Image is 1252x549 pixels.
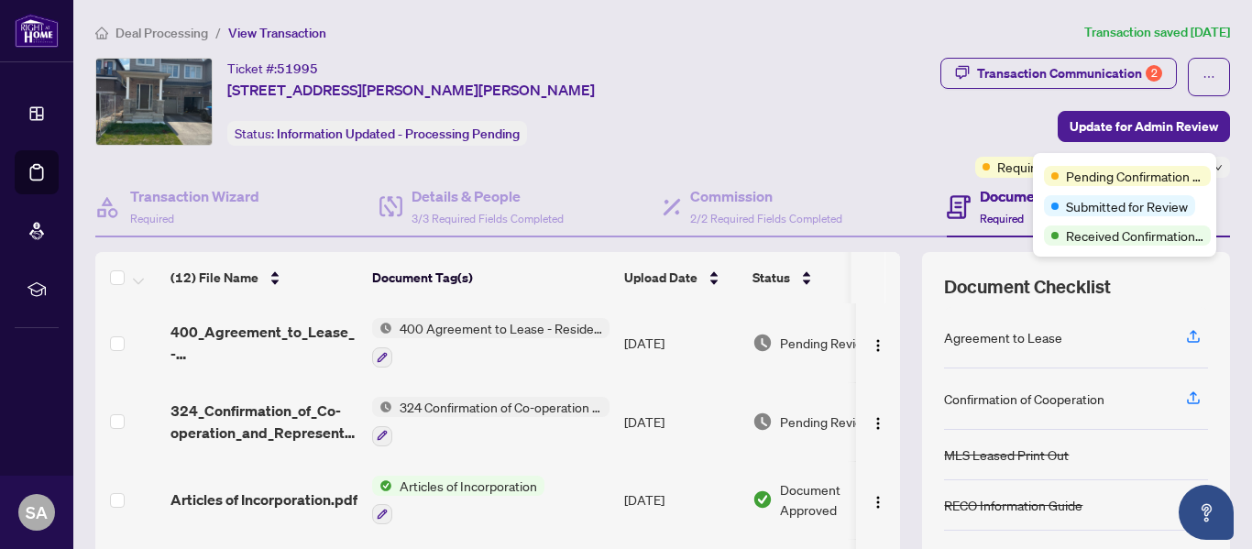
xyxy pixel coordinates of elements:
[372,397,610,446] button: Status Icon324 Confirmation of Co-operation and Representation - Tenant/Landlord
[617,303,745,382] td: [DATE]
[1203,71,1215,83] span: ellipsis
[15,14,59,48] img: logo
[95,27,108,39] span: home
[690,185,842,207] h4: Commission
[372,476,392,496] img: Status Icon
[617,252,745,303] th: Upload Date
[980,185,1056,207] h4: Documents
[130,185,259,207] h4: Transaction Wizard
[392,397,610,417] span: 324 Confirmation of Co-operation and Representation - Tenant/Landlord
[944,445,1069,465] div: MLS Leased Print Out
[228,25,326,41] span: View Transaction
[1066,196,1188,216] span: Submitted for Review
[1179,485,1234,540] button: Open asap
[170,321,357,365] span: 400_Agreement_to_Lease_-_Residential_Update_2025-09-22_14_53_33_Last.pdf
[745,252,901,303] th: Status
[1070,112,1218,141] span: Update for Admin Review
[780,479,894,520] span: Document Approved
[871,495,885,510] img: Logo
[163,252,365,303] th: (12) File Name
[980,212,1024,225] span: Required
[372,476,544,525] button: Status IconArticles of Incorporation
[944,495,1082,515] div: RECO Information Guide
[780,333,872,353] span: Pending Review
[115,25,208,41] span: Deal Processing
[997,157,1141,177] span: Requires Additional Docs
[365,252,617,303] th: Document Tag(s)
[780,412,872,432] span: Pending Review
[752,268,790,288] span: Status
[752,333,773,353] img: Document Status
[690,212,842,225] span: 2/2 Required Fields Completed
[863,328,893,357] button: Logo
[871,416,885,431] img: Logo
[940,58,1177,89] button: Transaction Communication2
[372,397,392,417] img: Status Icon
[26,500,48,525] span: SA
[617,461,745,540] td: [DATE]
[227,58,318,79] div: Ticket #:
[1084,22,1230,43] article: Transaction saved [DATE]
[277,126,520,142] span: Information Updated - Processing Pending
[372,318,392,338] img: Status Icon
[170,400,357,444] span: 324_Confirmation_of_Co-operation_and_Representation_-_Tenant_Landlord_-EXECUTED 1.pdf
[863,407,893,436] button: Logo
[944,327,1062,347] div: Agreement to Lease
[227,79,595,101] span: [STREET_ADDRESS][PERSON_NAME][PERSON_NAME]
[412,185,564,207] h4: Details & People
[227,121,527,146] div: Status:
[871,338,885,353] img: Logo
[1066,166,1203,186] span: Pending Confirmation of Closing
[752,489,773,510] img: Document Status
[130,212,174,225] span: Required
[277,60,318,77] span: 51995
[1214,163,1223,172] span: down
[944,274,1111,300] span: Document Checklist
[977,59,1162,88] div: Transaction Communication
[96,59,212,145] img: IMG-X12316385_1.jpg
[617,382,745,461] td: [DATE]
[412,212,564,225] span: 3/3 Required Fields Completed
[215,22,221,43] li: /
[392,476,544,496] span: Articles of Incorporation
[1058,111,1230,142] button: Update for Admin Review
[752,412,773,432] img: Document Status
[863,485,893,514] button: Logo
[1146,65,1162,82] div: 2
[170,489,357,511] span: Articles of Incorporation.pdf
[372,318,610,368] button: Status Icon400 Agreement to Lease - Residential
[170,268,258,288] span: (12) File Name
[1066,225,1203,246] span: Received Confirmation of Closing
[624,268,697,288] span: Upload Date
[392,318,610,338] span: 400 Agreement to Lease - Residential
[944,389,1104,409] div: Confirmation of Cooperation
